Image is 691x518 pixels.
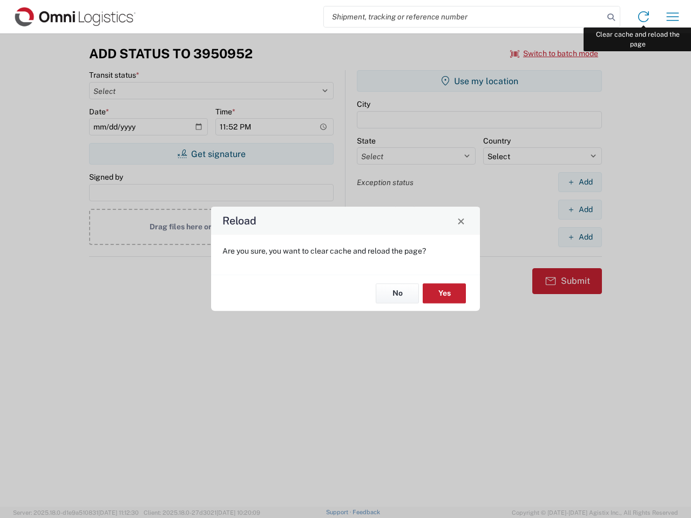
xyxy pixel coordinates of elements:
button: Yes [423,283,466,303]
h4: Reload [222,213,256,229]
button: No [376,283,419,303]
button: Close [453,213,469,228]
input: Shipment, tracking or reference number [324,6,604,27]
p: Are you sure, you want to clear cache and reload the page? [222,246,469,256]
